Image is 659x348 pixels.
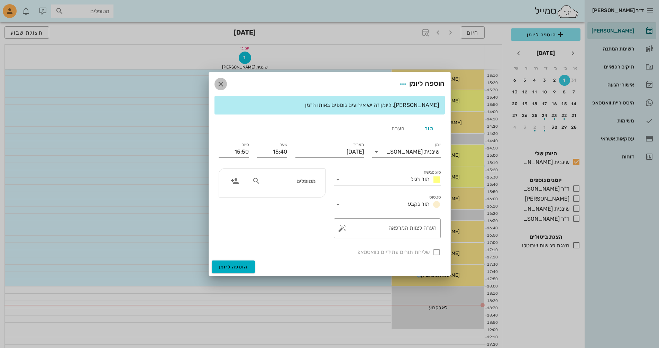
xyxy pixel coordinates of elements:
span: תור נקבע [408,201,430,207]
label: סיום [241,142,249,147]
label: שעה [279,142,287,147]
label: יומן [435,142,441,147]
label: סוג פגישה [423,170,441,175]
div: שיננית [PERSON_NAME] [386,149,439,155]
div: יומןשיננית [PERSON_NAME] [372,146,441,157]
div: הוספה ליומן [397,78,445,90]
div: הערה [383,120,414,137]
div: סטטוסתור נקבע [334,199,441,210]
span: הוספה ליומן [219,264,248,270]
button: הוספה ליומן [212,260,255,273]
span: [PERSON_NAME], ליומן זה יש אירועים נוספים באותו הזמן [305,102,439,108]
div: תור [414,120,445,137]
label: תאריך [353,142,364,147]
label: סטטוס [429,195,441,200]
span: תור רגיל [411,176,430,182]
